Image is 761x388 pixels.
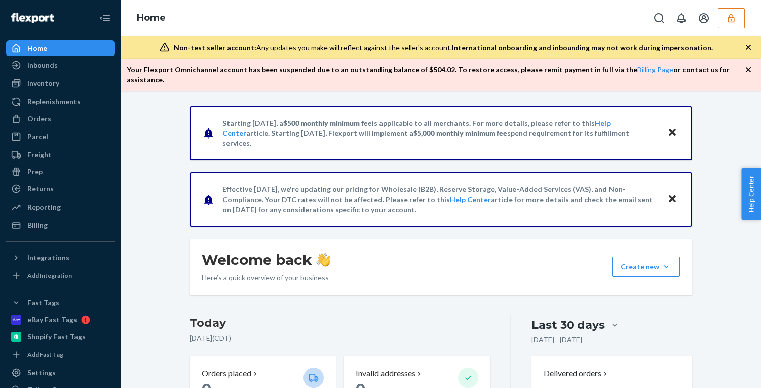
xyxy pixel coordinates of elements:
a: Inventory [6,75,115,91]
div: Returns [27,184,54,194]
a: Settings [6,365,115,381]
div: Shopify Fast Tags [27,332,86,342]
div: Integrations [27,253,69,263]
a: Orders [6,111,115,127]
a: Prep [6,164,115,180]
a: eBay Fast Tags [6,312,115,328]
div: eBay Fast Tags [27,315,77,325]
div: Fast Tags [27,298,59,308]
button: Fast Tags [6,295,115,311]
ol: breadcrumbs [129,4,174,33]
button: Close Navigation [95,8,115,28]
button: Delivered orders [544,368,610,379]
a: Home [6,40,115,56]
button: Close [666,126,679,140]
div: Add Integration [27,271,72,280]
p: Orders placed [202,368,251,379]
span: Chat [37,7,57,16]
p: Here’s a quick overview of your business [202,273,330,283]
button: Open account menu [694,8,714,28]
div: Home [27,43,47,53]
a: Returns [6,181,115,197]
span: International onboarding and inbounding may not work during impersonation. [452,43,713,52]
button: Open Search Box [649,8,669,28]
a: Reporting [6,199,115,215]
p: Starting [DATE], a is applicable to all merchants. For more details, please refer to this article... [222,118,658,148]
a: Inbounds [6,57,115,73]
p: Your Flexport Omnichannel account has been suspended due to an outstanding balance of $ 504.02 . ... [127,65,745,85]
p: Invalid addresses [356,368,415,379]
span: $500 monthly minimum fee [283,119,372,127]
button: Help Center [741,168,761,220]
a: Home [137,12,166,23]
a: Help Center [450,195,491,204]
div: Replenishments [27,96,81,107]
button: Integrations [6,250,115,266]
div: Inventory [27,78,59,88]
a: Parcel [6,129,115,145]
a: Replenishments [6,93,115,110]
div: Last 30 days [531,317,605,333]
a: Shopify Fast Tags [6,329,115,345]
img: hand-wave emoji [316,253,330,267]
span: Non-test seller account: [174,43,256,52]
div: Any updates you make will reflect against the seller's account. [174,43,713,53]
div: Billing [27,220,48,230]
span: $5,000 monthly minimum fee [413,129,507,137]
a: Add Fast Tag [6,349,115,361]
p: [DATE] - [DATE] [531,335,582,345]
h1: Welcome back [202,251,330,269]
a: Freight [6,147,115,163]
p: [DATE] ( CDT ) [190,333,490,343]
div: Prep [27,167,43,177]
a: Billing Page [637,65,673,74]
div: Parcel [27,132,48,142]
a: Billing [6,217,115,233]
div: Reporting [27,202,61,212]
p: Effective [DATE], we're updating our pricing for Wholesale (B2B), Reserve Storage, Value-Added Se... [222,184,658,215]
button: Open notifications [671,8,692,28]
h3: Today [190,315,490,331]
div: Orders [27,114,51,124]
button: Close [666,192,679,207]
button: Create new [612,257,680,277]
div: Settings [27,368,56,378]
a: Add Integration [6,270,115,282]
div: Add Fast Tag [27,350,63,359]
img: Flexport logo [11,13,54,23]
div: Inbounds [27,60,58,70]
div: Freight [27,150,52,160]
